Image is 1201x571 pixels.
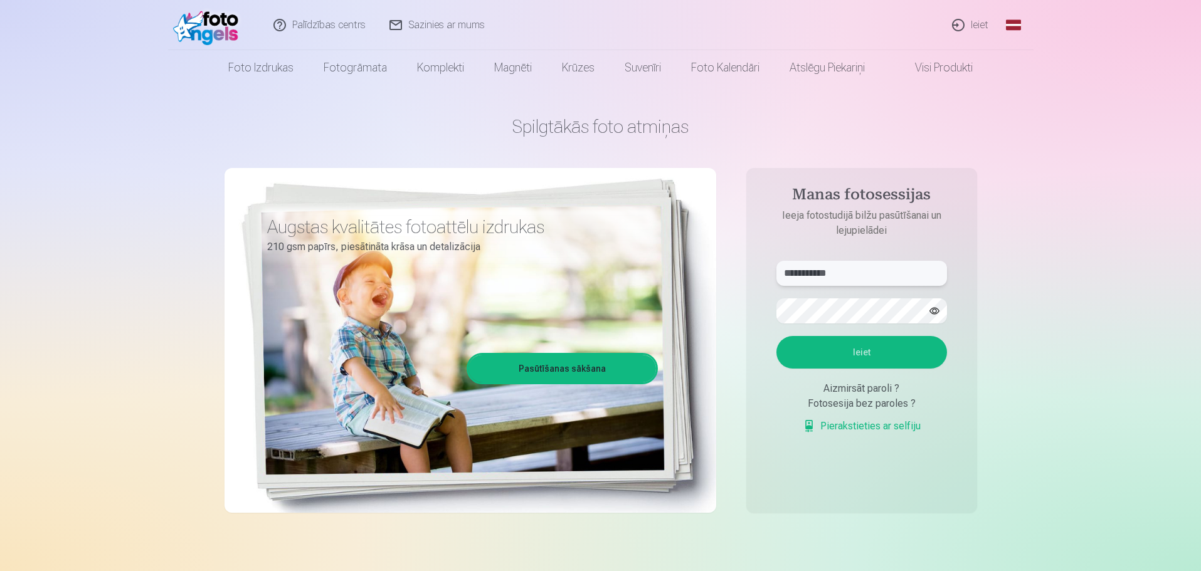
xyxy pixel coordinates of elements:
[267,216,648,238] h3: Augstas kvalitātes fotoattēlu izdrukas
[776,396,947,411] div: Fotosesija bez paroles ?
[225,115,977,138] h1: Spilgtākās foto atmiņas
[764,208,960,238] p: Ieeja fotostudijā bilžu pasūtīšanai un lejupielādei
[479,50,547,85] a: Magnēti
[880,50,988,85] a: Visi produkti
[776,336,947,369] button: Ieiet
[213,50,309,85] a: Foto izdrukas
[468,355,656,382] a: Pasūtīšanas sākšana
[309,50,402,85] a: Fotogrāmata
[676,50,775,85] a: Foto kalendāri
[173,5,245,45] img: /fa1
[610,50,676,85] a: Suvenīri
[267,238,648,256] p: 210 gsm papīrs, piesātināta krāsa un detalizācija
[775,50,880,85] a: Atslēgu piekariņi
[803,419,921,434] a: Pierakstieties ar selfiju
[547,50,610,85] a: Krūzes
[764,186,960,208] h4: Manas fotosessijas
[402,50,479,85] a: Komplekti
[776,381,947,396] div: Aizmirsāt paroli ?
